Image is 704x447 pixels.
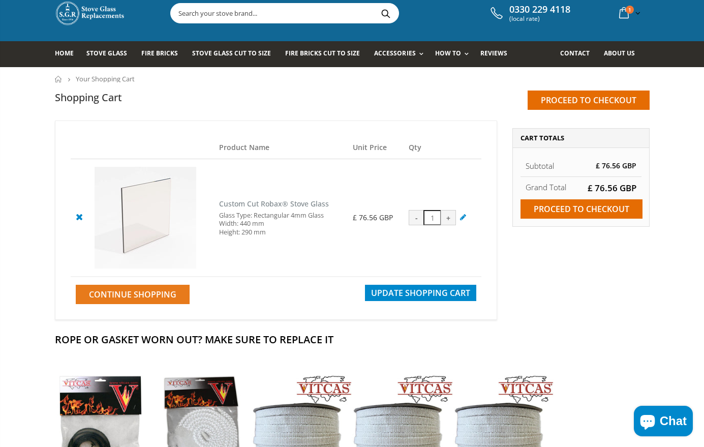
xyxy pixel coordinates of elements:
[141,41,186,67] a: Fire Bricks
[375,4,397,23] button: Search
[76,285,190,304] a: Continue Shopping
[631,406,696,439] inbox-online-store-chat: Shopify online store chat
[626,6,634,14] span: 1
[480,41,515,67] a: Reviews
[596,161,636,170] span: £ 76.56 GBP
[371,287,470,299] span: Update Shopping Cart
[141,49,178,57] span: Fire Bricks
[348,136,404,159] th: Unit Price
[214,136,348,159] th: Product Name
[488,4,570,22] a: 0330 229 4118 (local rate)
[353,213,393,222] span: £ 76.56 GBP
[509,4,570,15] span: 0330 229 4118
[365,285,476,301] button: Update Shopping Cart
[526,182,566,192] strong: Grand Total
[86,41,135,67] a: Stove Glass
[441,210,456,225] div: +
[560,41,597,67] a: Contact
[604,41,642,67] a: About us
[615,3,642,23] a: 1
[55,1,126,26] img: Stove Glass Replacement
[55,49,74,57] span: Home
[526,161,554,171] span: Subtotal
[404,136,481,159] th: Qty
[55,333,650,346] h2: Rope Or Gasket Worn Out? Make Sure To Replace It
[521,133,564,142] span: Cart Totals
[192,49,271,57] span: Stove Glass Cut To Size
[86,49,127,57] span: Stove Glass
[95,167,196,269] img: Custom Cut Robax® Stove Glass - Pool #2
[76,74,135,83] span: Your Shopping Cart
[509,15,570,22] span: (local rate)
[374,41,428,67] a: Accessories
[409,210,424,225] div: -
[521,199,642,219] input: Proceed to checkout
[374,49,415,57] span: Accessories
[528,91,650,110] input: Proceed to checkout
[55,41,81,67] a: Home
[604,49,635,57] span: About us
[171,4,512,23] input: Search your stove brand...
[480,49,507,57] span: Reviews
[560,49,590,57] span: Contact
[285,41,368,67] a: Fire Bricks Cut To Size
[192,41,279,67] a: Stove Glass Cut To Size
[55,76,63,82] a: Home
[55,91,122,104] h1: Shopping Cart
[588,182,636,194] span: £ 76.56 GBP
[89,289,176,300] span: Continue Shopping
[435,49,461,57] span: How To
[219,199,329,208] a: Custom Cut Robax® Stove Glass
[435,41,474,67] a: How To
[219,212,343,236] div: Glass Type: Rectangular 4mm Glass Width: 440 mm Height: 290 mm
[285,49,360,57] span: Fire Bricks Cut To Size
